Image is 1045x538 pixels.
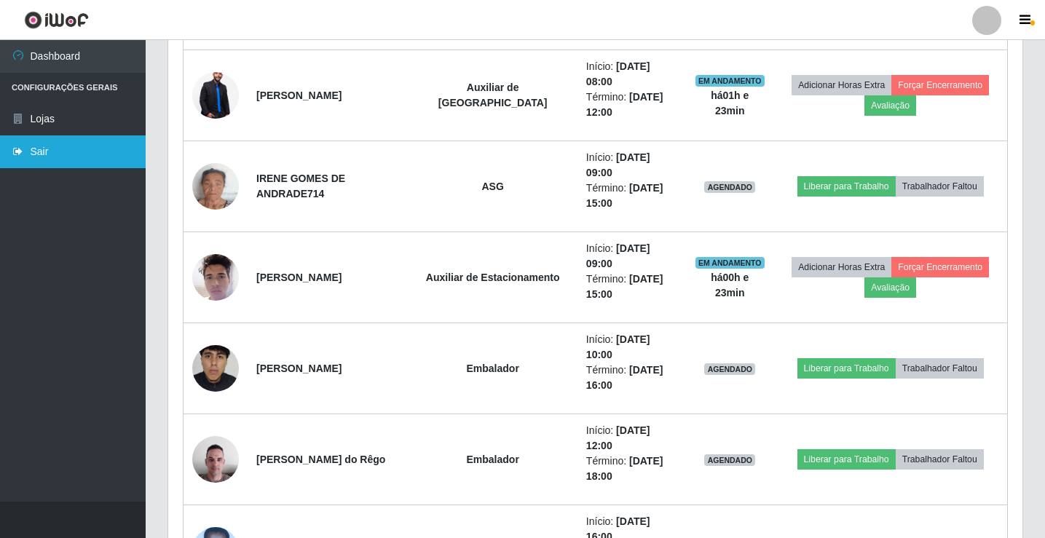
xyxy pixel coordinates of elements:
[586,272,677,302] li: Término:
[586,454,677,484] li: Término:
[704,454,755,466] span: AGENDADO
[896,176,984,197] button: Trabalhador Faltou
[192,428,239,490] img: 1750436592881.jpeg
[256,272,342,283] strong: [PERSON_NAME]
[586,423,677,454] li: Início:
[586,181,677,211] li: Término:
[438,82,548,108] strong: Auxiliar de [GEOGRAPHIC_DATA]
[792,257,891,277] button: Adicionar Horas Extra
[586,363,677,393] li: Término:
[797,449,896,470] button: Liberar para Trabalho
[256,454,385,465] strong: [PERSON_NAME] do Rêgo
[481,181,503,192] strong: ASG
[792,75,891,95] button: Adicionar Horas Extra
[192,246,239,308] img: 1725546046209.jpeg
[586,241,677,272] li: Início:
[256,173,345,199] strong: IRENE GOMES DE ANDRADE714
[704,181,755,193] span: AGENDADO
[695,75,765,87] span: EM ANDAMENTO
[192,60,239,130] img: 1755093056531.jpeg
[704,363,755,375] span: AGENDADO
[586,90,677,120] li: Término:
[256,363,342,374] strong: [PERSON_NAME]
[797,176,896,197] button: Liberar para Trabalho
[24,11,89,29] img: CoreUI Logo
[891,257,989,277] button: Forçar Encerramento
[256,90,342,101] strong: [PERSON_NAME]
[896,358,984,379] button: Trabalhador Faltou
[586,59,677,90] li: Início:
[586,424,650,451] time: [DATE] 12:00
[586,242,650,269] time: [DATE] 09:00
[586,60,650,87] time: [DATE] 08:00
[426,272,560,283] strong: Auxiliar de Estacionamento
[711,272,749,298] strong: há 00 h e 23 min
[586,333,650,360] time: [DATE] 10:00
[864,95,916,116] button: Avaliação
[864,277,916,298] button: Avaliação
[797,358,896,379] button: Liberar para Trabalho
[192,317,239,420] img: 1733491183363.jpeg
[192,145,239,228] img: 1759768342150.jpeg
[466,454,518,465] strong: Embalador
[586,150,677,181] li: Início:
[891,75,989,95] button: Forçar Encerramento
[896,449,984,470] button: Trabalhador Faltou
[586,151,650,178] time: [DATE] 09:00
[711,90,749,116] strong: há 01 h e 23 min
[466,363,518,374] strong: Embalador
[695,257,765,269] span: EM ANDAMENTO
[586,332,677,363] li: Início:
